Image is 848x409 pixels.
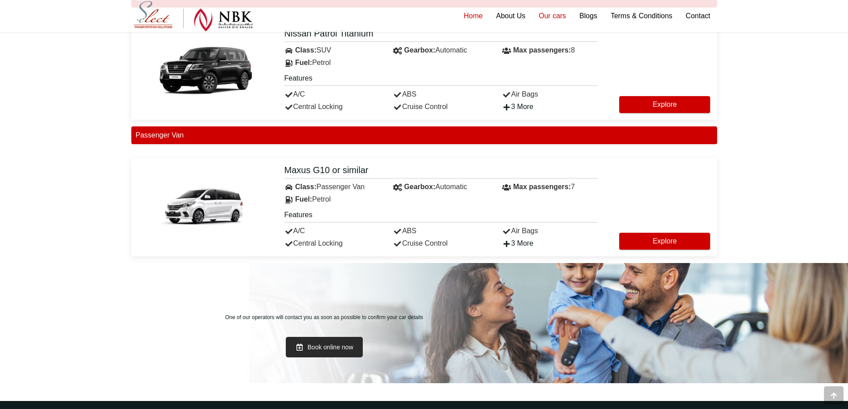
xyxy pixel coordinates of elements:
strong: Class: [295,183,316,190]
div: Petrol [278,193,387,206]
div: Passenger Van [278,181,387,193]
strong: Max passengers: [513,183,571,190]
div: 8 [495,44,605,57]
a: 3 More [502,103,533,110]
a: Book online now [286,337,363,357]
h5: Features [284,73,598,86]
strong: Class: [295,46,316,54]
h6: One of our operators will contact you as soon as possible to confirm your car details [131,313,517,321]
button: Explore [619,233,710,250]
img: Maxus G10 or similar [151,174,258,240]
strong: Fuel: [295,59,312,66]
button: Explore [619,96,710,113]
div: A/C [278,225,387,237]
strong: Max passengers: [513,46,571,54]
div: Cruise Control [386,237,495,250]
div: Automatic [386,181,495,193]
div: A/C [278,88,387,101]
strong: Gearbox: [404,183,435,190]
a: Nissan Patrol Titanium [284,28,598,42]
div: ABS [386,88,495,101]
div: 7 [495,181,605,193]
h5: Features [284,210,598,223]
div: Automatic [386,44,495,57]
div: SUV [278,44,387,57]
div: Air Bags [495,225,605,237]
div: Petrol [278,57,387,69]
div: Passenger Van [131,126,717,144]
a: 3 More [502,239,533,247]
div: Cruise Control [386,101,495,113]
strong: Fuel: [295,195,312,203]
div: Air Bags [495,88,605,101]
img: Nissan Patrol Titanium [151,37,258,104]
div: Central Locking [278,237,387,250]
div: Central Locking [278,101,387,113]
img: Select Rent a Car [134,1,253,32]
div: Go to top [824,386,844,405]
a: Maxus G10 or similar [284,164,598,178]
strong: Gearbox: [404,46,435,54]
div: ABS [386,225,495,237]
